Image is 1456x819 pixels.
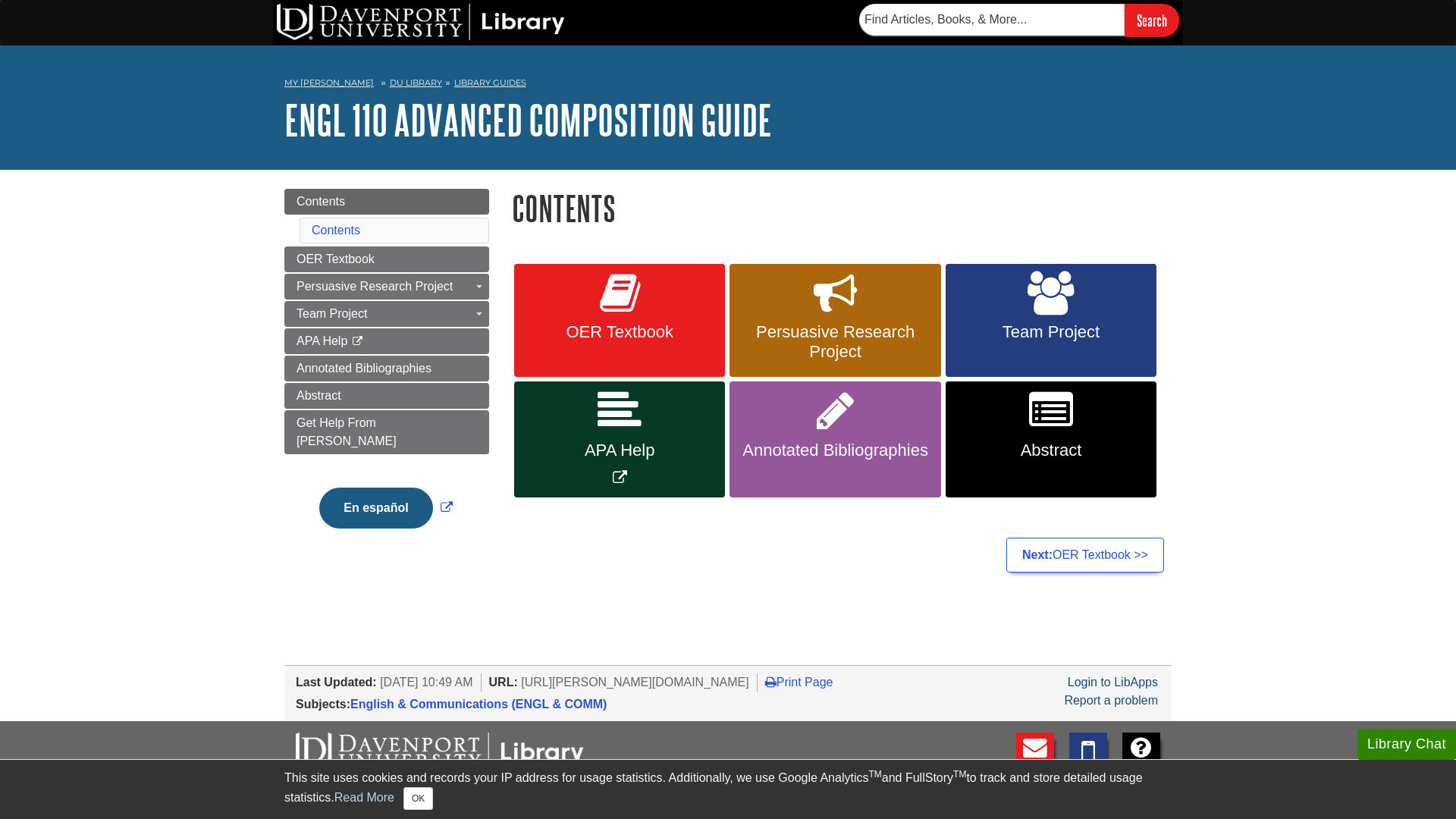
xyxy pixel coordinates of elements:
[284,73,1172,97] nav: breadcrumb
[284,96,772,143] a: ENGL 110 Advanced Composition Guide
[297,416,397,447] span: Get Help From [PERSON_NAME]
[284,246,489,272] a: OER Textbook
[284,410,489,454] a: Get Help From [PERSON_NAME]
[741,322,929,362] span: Persuasive Research Project
[297,389,341,402] span: Abstract
[1069,733,1107,785] a: Text
[730,381,940,497] a: Annotated Bibliographies
[390,77,442,88] a: DU Library
[526,441,714,460] span: APA Help
[296,676,377,689] span: Last Updated:
[350,698,607,711] a: English & Communications (ENGL & COMM)
[730,264,940,378] a: Persuasive Research Project
[284,328,489,354] a: APA Help
[1125,4,1179,36] input: Search
[957,322,1145,342] span: Team Project
[297,280,453,293] span: Persuasive Research Project
[946,381,1156,497] a: Abstract
[1016,733,1054,785] a: E-mail
[957,441,1145,460] span: Abstract
[1006,538,1164,573] a: Next:OER Textbook >>
[277,4,565,40] img: DU Library
[297,195,345,208] span: Contents
[1357,729,1456,760] button: Library Chat
[297,334,347,347] span: APA Help
[859,4,1179,36] form: Searches DU Library's articles, books, and more
[512,189,1172,227] h1: Contents
[284,189,489,215] a: Contents
[741,441,929,460] span: Annotated Bibliographies
[297,307,367,320] span: Team Project
[284,769,1172,810] div: This site uses cookies and records your IP address for usage statistics. Additionally, we use Goo...
[868,769,881,780] sup: TM
[946,264,1156,378] a: Team Project
[489,676,518,689] span: URL:
[284,77,374,89] a: My [PERSON_NAME]
[859,4,1125,36] input: Find Articles, Books, & More...
[284,274,489,300] a: Persuasive Research Project
[296,698,350,711] span: Subjects:
[319,488,432,529] button: En español
[514,381,725,497] a: Link opens in new window
[953,769,966,780] sup: TM
[765,676,833,689] a: Print Page
[296,733,584,772] img: DU Libraries
[403,787,433,810] button: Close
[315,501,456,514] a: Link opens in new window
[284,189,489,554] div: Guide Page Menu
[284,356,489,381] a: Annotated Bibliographies
[1022,548,1053,561] strong: Next:
[351,337,364,347] i: This link opens in a new window
[380,676,472,689] span: [DATE] 10:49 AM
[526,322,714,342] span: OER Textbook
[454,77,526,88] a: Library Guides
[521,676,749,689] span: [URL][PERSON_NAME][DOMAIN_NAME]
[284,301,489,327] a: Team Project
[765,676,777,688] i: Print Page
[514,264,725,378] a: OER Textbook
[1068,676,1158,689] a: Login to LibApps
[1122,733,1160,785] a: FAQ
[1064,694,1158,707] a: Report a problem
[334,791,394,804] a: Read More
[297,362,431,375] span: Annotated Bibliographies
[297,253,375,265] span: OER Textbook
[284,383,489,409] a: Abstract
[312,224,360,237] a: Contents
